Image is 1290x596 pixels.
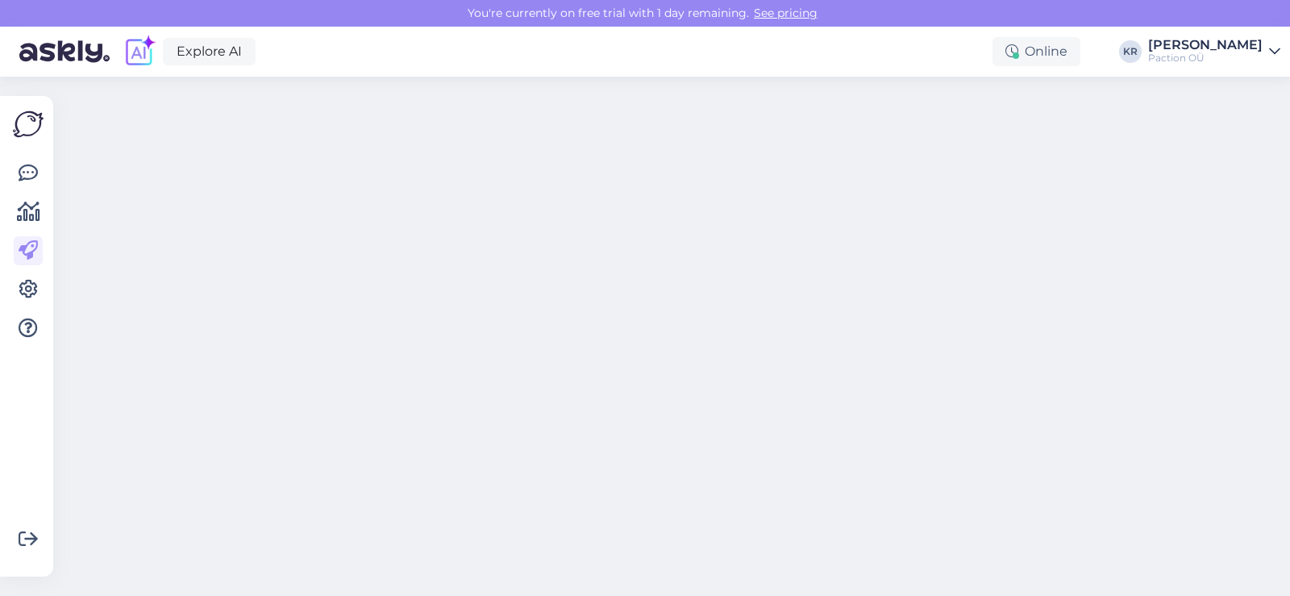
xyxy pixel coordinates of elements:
div: [PERSON_NAME] [1148,39,1263,52]
div: Online [992,37,1080,66]
a: [PERSON_NAME]Paction OÜ [1148,39,1280,65]
div: Paction OÜ [1148,52,1263,65]
div: KR [1119,40,1142,63]
a: See pricing [749,6,822,20]
img: explore-ai [123,35,156,69]
img: Askly Logo [13,109,44,140]
a: Explore AI [163,38,256,65]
